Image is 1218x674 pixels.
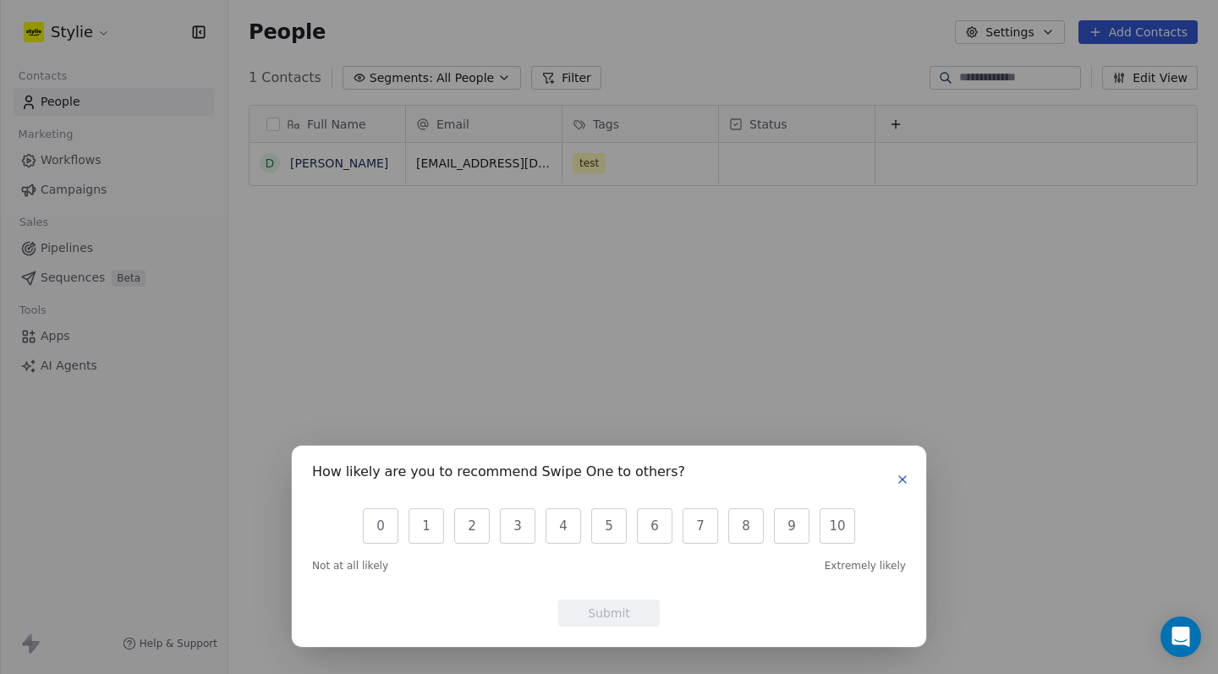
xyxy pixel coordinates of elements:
[546,508,581,544] button: 4
[820,508,855,544] button: 10
[683,508,718,544] button: 7
[454,508,490,544] button: 2
[363,508,398,544] button: 0
[774,508,809,544] button: 9
[825,559,906,573] span: Extremely likely
[591,508,627,544] button: 5
[312,559,388,573] span: Not at all likely
[637,508,672,544] button: 6
[558,600,660,627] button: Submit
[500,508,535,544] button: 3
[409,508,444,544] button: 1
[728,508,764,544] button: 8
[312,466,685,483] h1: How likely are you to recommend Swipe One to others?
